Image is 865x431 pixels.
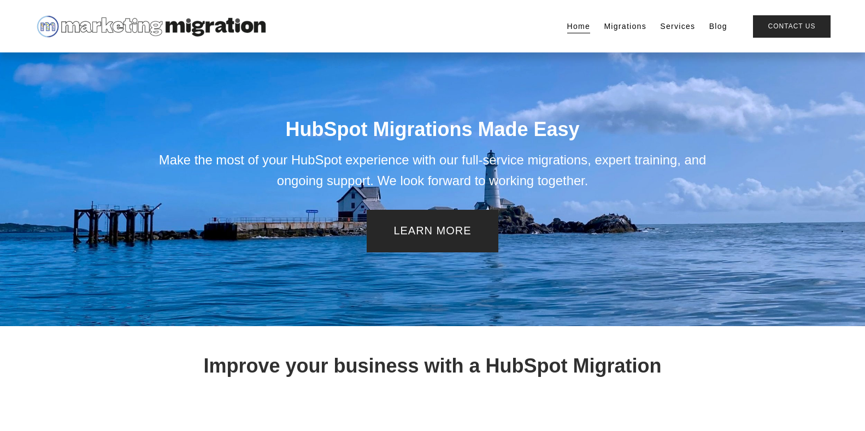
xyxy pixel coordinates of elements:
[154,355,711,377] h1: Improve your business with a HubSpot Migration
[753,15,830,38] a: Contact Us
[709,19,727,34] a: Blog
[34,13,267,40] img: Marketing Migration
[604,19,646,34] a: Migrations
[367,210,498,252] a: LEARN MORE
[567,19,591,34] a: Home
[154,118,711,140] h1: HubSpot Migrations Made Easy
[154,150,711,191] p: Make the most of your HubSpot experience with our full-service migrations, expert training, and o...
[660,19,695,34] a: Services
